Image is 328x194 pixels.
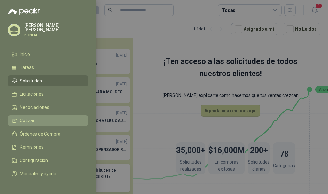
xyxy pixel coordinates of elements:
[8,142,88,153] a: Remisiones
[20,171,56,176] span: Manuales y ayuda
[8,89,88,100] a: Licitaciones
[20,158,48,163] span: Configuración
[20,105,49,110] span: Negociaciones
[20,78,42,83] span: Solicitudes
[8,102,88,113] a: Negociaciones
[20,52,30,57] span: Inicio
[8,49,88,60] a: Inicio
[20,131,60,136] span: Órdenes de Compra
[8,8,40,15] img: Logo peakr
[20,91,43,97] span: Licitaciones
[8,128,88,139] a: Órdenes de Compra
[24,23,88,32] p: [PERSON_NAME] [PERSON_NAME]
[8,62,88,73] a: Tareas
[8,75,88,86] a: Solicitudes
[20,118,35,123] span: Cotizar
[8,155,88,166] a: Configuración
[20,65,34,70] span: Tareas
[24,33,88,37] p: KONFÍA
[8,115,88,126] a: Cotizar
[20,144,43,150] span: Remisiones
[8,168,88,179] a: Manuales y ayuda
